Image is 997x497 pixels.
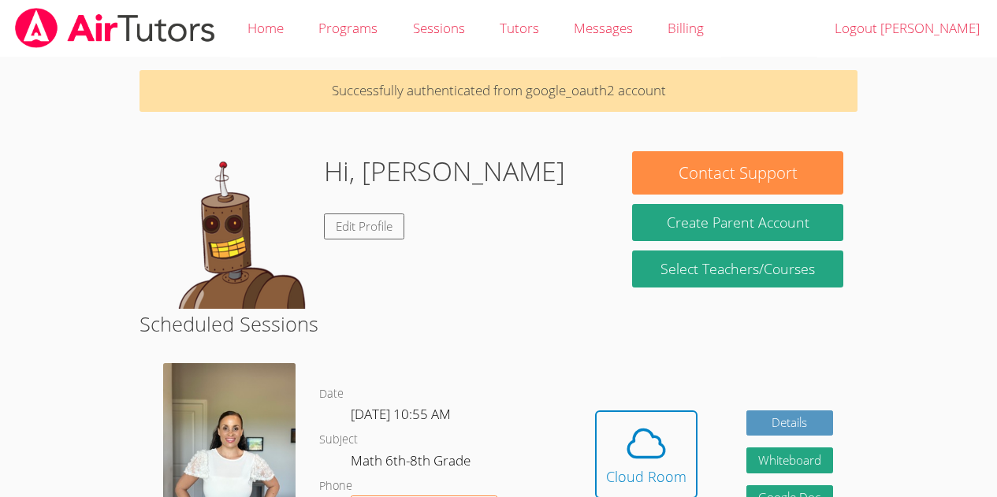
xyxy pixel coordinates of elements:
a: Select Teachers/Courses [632,250,843,287]
p: Successfully authenticated from google_oauth2 account [140,70,857,112]
button: Create Parent Account [632,204,843,241]
button: Contact Support [632,151,843,195]
button: Whiteboard [746,447,833,473]
dt: Date [319,384,344,404]
a: Details [746,410,833,436]
h2: Scheduled Sessions [140,309,857,339]
h1: Hi, [PERSON_NAME] [324,151,565,191]
dt: Subject [319,430,358,450]
dd: Math 6th-8th Grade [351,450,474,477]
img: default.png [154,151,311,309]
img: airtutors_banner-c4298cdbf04f3fff15de1276eac7730deb9818008684d7c2e4769d2f7ddbe033.png [13,8,217,48]
span: Messages [574,19,633,37]
dt: Phone [319,477,352,496]
div: Cloud Room [606,465,686,488]
span: [DATE] 10:55 AM [351,405,451,423]
a: Edit Profile [324,213,404,239]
